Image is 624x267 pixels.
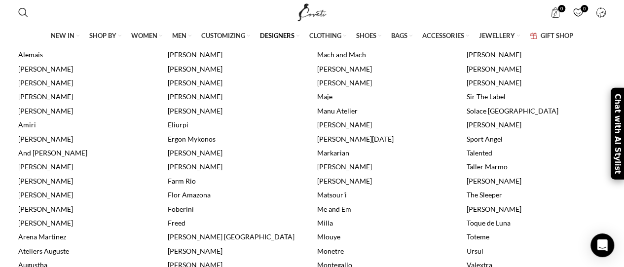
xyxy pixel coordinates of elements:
a: The Sleeper [467,191,502,199]
a: Toque de Luna [467,219,511,227]
a: [PERSON_NAME] [168,162,222,171]
a: Solace [GEOGRAPHIC_DATA] [467,107,558,115]
a: Sport Angel [467,135,503,143]
a: WOMEN [131,26,162,46]
a: [PERSON_NAME] [317,65,372,73]
span: 0 [581,5,588,12]
a: [PERSON_NAME] [168,92,222,101]
a: CLOTHING [309,26,346,46]
img: GiftBag [530,33,537,39]
span: SHOP BY [89,31,116,40]
span: ACCESSORIES [422,31,464,40]
a: [PERSON_NAME] [168,78,222,87]
a: GIFT SHOP [530,26,573,46]
a: [PERSON_NAME] [467,177,521,185]
a: Ursul [467,247,483,255]
a: [PERSON_NAME] [18,92,73,101]
a: Me and Em [317,205,351,213]
span: WOMEN [131,31,157,40]
span: CLOTHING [309,31,341,40]
a: MEN [172,26,191,46]
a: [PERSON_NAME] [467,50,521,59]
a: Maje [317,92,332,101]
a: Flor Amazona [168,191,211,199]
a: Matsour'i [317,191,347,199]
a: Site logo [295,7,329,16]
a: Toteme [467,232,489,241]
a: Eliurpi [168,120,188,129]
a: JEWELLERY [479,26,520,46]
span: BAGS [391,31,407,40]
a: [PERSON_NAME] [467,78,521,87]
a: Foberini [168,205,194,213]
a: Manu Atelier [317,107,358,115]
a: [PERSON_NAME] [168,107,222,115]
a: SHOES [356,26,381,46]
a: Sir The Label [467,92,506,101]
a: Talented [467,149,492,157]
a: Markarian [317,149,349,157]
a: CUSTOMIZING [201,26,250,46]
a: Monetre [317,247,344,255]
a: Alemais [18,50,43,59]
a: SHOP BY [89,26,121,46]
span: NEW IN [51,31,74,40]
a: Taller Marmo [467,162,508,171]
a: [PERSON_NAME] [317,177,372,185]
a: [PERSON_NAME] [317,120,372,129]
span: JEWELLERY [479,31,515,40]
a: DESIGNERS [260,26,299,46]
a: [PERSON_NAME] [18,205,73,213]
a: [PERSON_NAME] [18,219,73,227]
a: [PERSON_NAME] [18,162,73,171]
a: [PERSON_NAME] [18,191,73,199]
a: [PERSON_NAME] [467,205,521,213]
span: CUSTOMIZING [201,31,245,40]
a: [PERSON_NAME] [168,149,222,157]
a: [PERSON_NAME] [467,120,521,129]
a: Amiri [18,120,36,129]
a: [PERSON_NAME] [18,177,73,185]
a: [PERSON_NAME] [18,65,73,73]
span: 0 [558,5,565,12]
a: Ergon Mykonos [168,135,216,143]
a: [PERSON_NAME] [18,107,73,115]
a: Ateliers Auguste [18,247,69,255]
a: [PERSON_NAME] [168,247,222,255]
div: Open Intercom Messenger [590,233,614,257]
a: Farm Rio [168,177,196,185]
a: 0 [568,2,588,22]
a: ACCESSORIES [422,26,469,46]
div: My Wishlist [568,2,588,22]
a: [PERSON_NAME] [467,65,521,73]
a: [PERSON_NAME] [18,78,73,87]
div: Main navigation [13,26,611,46]
a: Mach and Mach [317,50,366,59]
a: Milla [317,219,333,227]
a: [PERSON_NAME] [18,135,73,143]
a: [PERSON_NAME] [317,78,372,87]
a: [PERSON_NAME] [GEOGRAPHIC_DATA] [168,232,294,241]
a: And [PERSON_NAME] [18,149,87,157]
a: NEW IN [51,26,79,46]
a: [PERSON_NAME] [317,162,372,171]
span: MEN [172,31,186,40]
span: GIFT SHOP [541,31,573,40]
a: 0 [546,2,566,22]
span: SHOES [356,31,376,40]
a: Search [13,2,33,22]
a: [PERSON_NAME] [168,65,222,73]
a: Mlouye [317,232,340,241]
a: Arena Martinez [18,232,66,241]
a: Freed [168,219,185,227]
a: BAGS [391,26,412,46]
a: [PERSON_NAME] [168,50,222,59]
a: [PERSON_NAME][DATE] [317,135,394,143]
span: DESIGNERS [260,31,294,40]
